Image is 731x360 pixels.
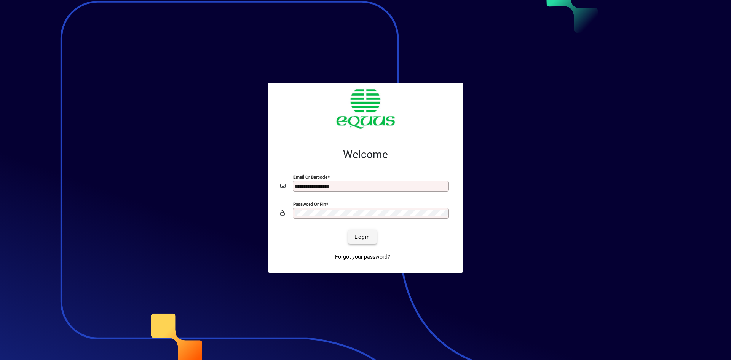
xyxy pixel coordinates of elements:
[293,174,327,180] mat-label: Email or Barcode
[335,253,390,261] span: Forgot your password?
[348,230,376,244] button: Login
[332,250,393,264] a: Forgot your password?
[280,148,451,161] h2: Welcome
[354,233,370,241] span: Login
[293,202,326,207] mat-label: Password or Pin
